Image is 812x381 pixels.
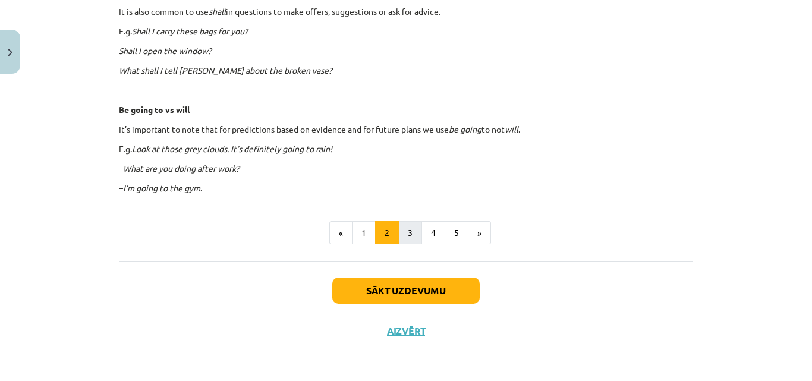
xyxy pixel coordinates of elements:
p: E.g. [119,25,693,37]
i: What shall I tell [PERSON_NAME] about the broken vase? [119,65,332,75]
button: Sākt uzdevumu [332,278,480,304]
button: 3 [398,221,422,245]
button: » [468,221,491,245]
i: What are you doing after work? [123,163,240,174]
i: shall [209,6,226,17]
p: – [119,162,693,175]
i: Look at those grey clouds. It’s definitely going to rain! [132,143,332,154]
nav: Page navigation example [119,221,693,245]
button: 2 [375,221,399,245]
button: 1 [352,221,376,245]
img: icon-close-lesson-0947bae3869378f0d4975bcd49f059093ad1ed9edebbc8119c70593378902aed.svg [8,49,12,56]
p: It’s important to note that for predictions based on evidence and for future plans we use to not . [119,123,693,136]
p: It is also common to use in questions to make offers, suggestions or ask for advice. [119,5,693,18]
i: will [505,124,518,134]
i: be going [449,124,481,134]
i: Shall I open the window? [119,45,212,56]
p: – . [119,182,693,194]
button: 4 [421,221,445,245]
strong: Be going to vs will [119,104,190,115]
p: E.g. [119,143,693,155]
i: Shall I carry these bags for you? [132,26,248,36]
i: I’m going to the gym [123,182,200,193]
button: 5 [445,221,468,245]
button: « [329,221,353,245]
button: Aizvērt [383,325,429,337]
